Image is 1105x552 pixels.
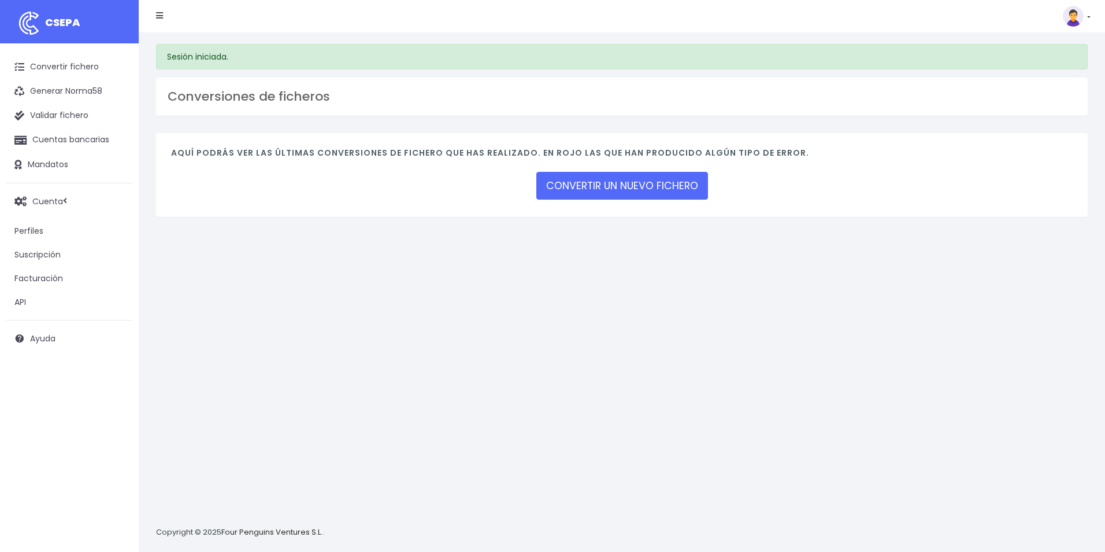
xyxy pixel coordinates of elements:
span: Cuenta [32,195,63,207]
img: profile [1063,6,1084,27]
a: API [6,290,133,314]
a: Convertir fichero [6,55,133,79]
a: Four Penguins Ventures S.L. [221,527,322,538]
div: Sesión iniciada. [156,44,1088,69]
a: Facturación [6,267,133,290]
a: Cuentas bancarias [6,128,133,152]
a: Mandatos [6,153,133,177]
h3: Conversiones de ficheros [168,89,1076,104]
p: Copyright © 2025 . [156,527,324,539]
a: Generar Norma58 [6,79,133,104]
a: Perfiles [6,219,133,243]
a: Suscripción [6,243,133,267]
a: CONVERTIR UN NUEVO FICHERO [536,172,708,200]
span: Ayuda [30,333,55,344]
img: logo [14,9,43,38]
a: Validar fichero [6,104,133,128]
span: CSEPA [45,15,80,30]
a: Cuenta [6,189,133,214]
a: Ayuda [6,326,133,351]
h4: Aquí podrás ver las últimas conversiones de fichero que has realizado. En rojo las que han produc... [171,148,1073,164]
